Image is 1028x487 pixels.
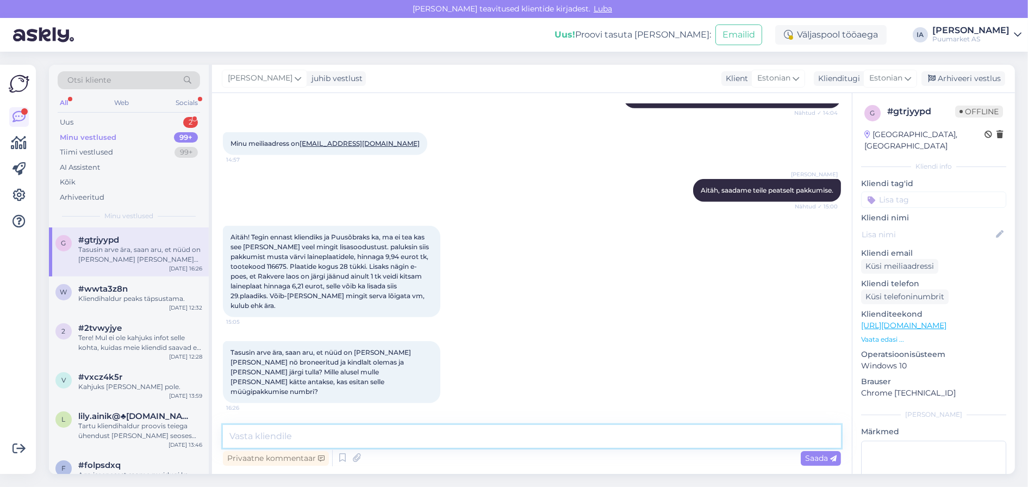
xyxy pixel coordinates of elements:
div: [DATE] 13:59 [169,392,202,400]
div: [DATE] 12:28 [169,353,202,361]
div: Web [113,96,132,110]
div: [PERSON_NAME] [861,410,1006,420]
span: 15:05 [226,318,267,326]
img: Askly Logo [9,73,29,94]
span: #2tvwyjye [78,323,122,333]
div: [DATE] 12:32 [169,304,202,312]
span: Minu vestlused [104,211,153,221]
a: [URL][DOMAIN_NAME] [861,320,946,330]
div: IA [913,27,928,42]
span: Otsi kliente [67,75,111,86]
span: g [870,109,875,117]
span: Minu meiliaadress on [230,139,420,147]
span: f [61,464,66,472]
div: All [58,96,70,110]
p: Chrome [TECHNICAL_ID] [861,387,1006,399]
span: lily.ainik@♣mail.ee [78,411,191,421]
div: [DATE] 13:46 [169,441,202,449]
div: Tere! Mul ei ole kahjuks infot selle kohta, kuidas meie kliendid saavad e-arveid tellida. Edastan... [78,333,202,353]
span: Aitäh, saadame teile peatselt pakkumise. [701,186,833,194]
div: 99+ [174,132,198,143]
div: Puumarket AS [932,35,1010,44]
span: Tasusin arve ära, saan aru, et nüüd on [PERSON_NAME] [PERSON_NAME] nö broneeritud ja kindlalt ole... [230,348,413,396]
button: Emailid [715,24,762,45]
span: w [60,288,67,296]
div: Minu vestlused [60,132,116,143]
p: Märkmed [861,426,1006,437]
div: Proovi tasuta [PERSON_NAME]: [555,28,711,41]
span: 16:26 [226,404,267,412]
span: #vxcz4k5r [78,372,122,382]
div: [PERSON_NAME] [932,26,1010,35]
p: Klienditeekond [861,309,1006,320]
div: Tiimi vestlused [60,147,113,158]
span: Nähtud ✓ 14:04 [794,109,838,117]
div: Uus [60,117,73,128]
span: #folpsdxq [78,460,121,470]
span: #gtrjyypd [78,235,119,245]
div: [GEOGRAPHIC_DATA], [GEOGRAPHIC_DATA] [864,129,985,152]
a: [PERSON_NAME]Puumarket AS [932,26,1021,44]
span: Estonian [757,72,790,84]
div: Tartu kliendihaldur proovis teiega ühendust [PERSON_NAME] seoses tellimusega, aga ei saanud teid ... [78,421,202,441]
div: AI Assistent [60,162,100,173]
div: juhib vestlust [307,73,363,84]
p: Kliendi tag'id [861,178,1006,189]
div: 2 [183,117,198,128]
span: Luba [590,4,615,14]
div: Küsi meiliaadressi [861,259,938,274]
div: Väljaspool tööaega [775,25,887,45]
span: [PERSON_NAME] [228,72,292,84]
div: # gtrjyypd [887,105,955,118]
div: Klient [721,73,748,84]
span: Aitäh! Tegin ennast kliendiks ja Puusõbraks ka, ma ei tea kas see [PERSON_NAME] veel mingit lisas... [230,233,431,310]
div: Arhiveeritud [60,192,104,203]
p: Kliendi email [861,248,1006,259]
span: Saada [805,453,837,463]
div: Arhiveeri vestlus [921,71,1005,86]
span: #wwta3z8n [78,284,128,294]
p: Vaata edasi ... [861,335,1006,344]
span: 2 [62,327,66,335]
span: [PERSON_NAME] [791,170,838,178]
div: Socials [173,96,200,110]
div: Kliendihaldur peaks täpsustama. [78,294,202,304]
b: Uus! [555,29,575,40]
div: Kõik [60,177,76,188]
p: Brauser [861,376,1006,387]
p: Kliendi nimi [861,212,1006,224]
div: [DATE] 16:26 [169,264,202,273]
span: v [61,376,66,384]
div: Privaatne kommentaar [223,451,329,466]
span: 14:57 [226,156,267,164]
span: Offline [955,106,1003,118]
div: Küsi telefoninumbrit [861,289,949,304]
input: Lisa nimi [862,229,994,241]
span: Estonian [869,72,902,84]
a: [EMAIL_ADDRESS][DOMAIN_NAME] [300,139,420,147]
span: g [61,239,66,247]
div: 99+ [175,147,198,158]
div: Kliendi info [861,162,1006,171]
div: Klienditugi [814,73,860,84]
div: Kahjuks [PERSON_NAME] pole. [78,382,202,392]
input: Lisa tag [861,192,1006,208]
p: Operatsioonisüsteem [861,349,1006,360]
p: Windows 10 [861,360,1006,372]
p: Kliendi telefon [861,278,1006,289]
span: Nähtud ✓ 15:00 [795,202,838,211]
div: Tasusin arve ära, saan aru, et nüüd on [PERSON_NAME] [PERSON_NAME] nö broneeritud ja kindlalt ole... [78,245,202,264]
span: l [62,415,66,423]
